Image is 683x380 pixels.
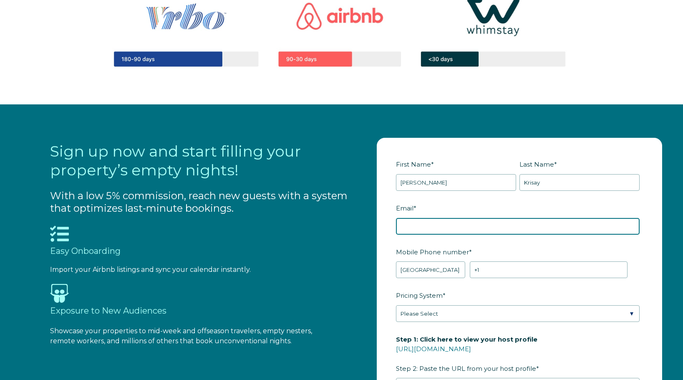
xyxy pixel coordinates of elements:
[50,327,312,345] span: Showcase your properties to mid-week and offseason travelers, empty nesters, remote workers, and ...
[396,345,471,353] a: [URL][DOMAIN_NAME]
[396,333,537,375] span: Step 2: Paste the URL from your host profile
[396,333,537,346] span: Step 1: Click here to view your host profile
[50,306,166,316] span: Exposure to New Audiences
[396,202,413,215] span: Email
[50,142,301,179] span: Sign up now and start filling your property’s empty nights!
[519,158,554,171] span: Last Name
[396,246,469,258] span: Mobile Phone number
[50,246,121,256] span: Easy Onboarding
[396,289,443,302] span: Pricing System
[50,190,348,214] span: With a low 5% commission, reach new guests with a system that optimizes last-minute bookings.
[50,266,251,274] span: Import your Airbnb listings and sync your calendar instantly.
[396,158,431,171] span: First Name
